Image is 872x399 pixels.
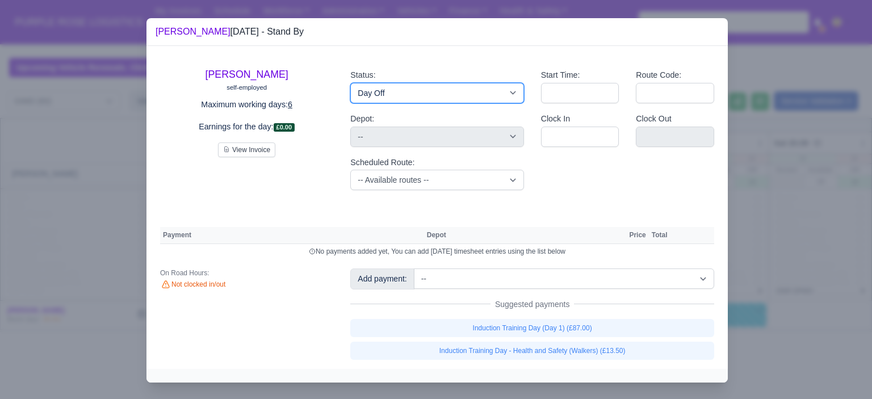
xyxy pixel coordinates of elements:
a: Induction Training Day - Health and Safety (Walkers) (£13.50) [350,342,714,360]
label: Start Time: [541,69,580,82]
label: Scheduled Route: [350,156,414,169]
div: Not clocked in/out [160,280,333,290]
th: Total [649,227,670,244]
iframe: Chat Widget [815,345,872,399]
label: Clock Out [636,112,672,125]
small: self-employed [227,84,267,91]
th: Payment [160,227,424,244]
span: Suggested payments [491,299,575,310]
a: [PERSON_NAME] [206,69,288,80]
label: Status: [350,69,375,82]
u: 6 [288,100,292,109]
div: On Road Hours: [160,268,333,278]
span: £0.00 [274,123,295,132]
td: No payments added yet, You can add [DATE] timesheet entries using the list below [160,244,714,259]
th: Depot [424,227,618,244]
div: Add payment: [350,268,414,289]
label: Route Code: [636,69,681,82]
a: [PERSON_NAME] [156,27,230,36]
label: Clock In [541,112,570,125]
a: Induction Training Day (Day 1) (£87.00) [350,319,714,337]
p: Maximum working days: [160,98,333,111]
div: [DATE] - Stand By [156,25,304,39]
label: Depot: [350,112,374,125]
th: Price [626,227,648,244]
button: View Invoice [218,142,275,157]
p: Earnings for the day: [160,120,333,133]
